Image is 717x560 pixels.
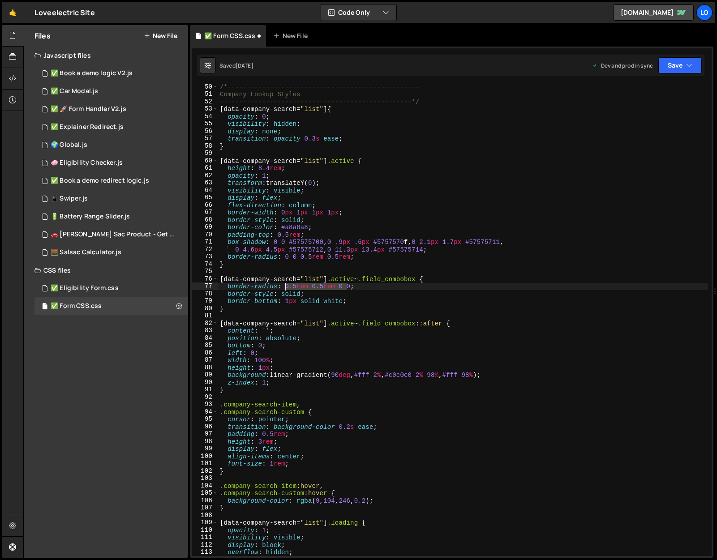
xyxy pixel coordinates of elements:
[192,275,218,283] div: 76
[192,216,218,224] div: 68
[34,208,188,226] div: 8014/34824.js
[24,261,188,279] div: CSS files
[192,482,218,490] div: 104
[273,31,311,40] div: New File
[192,393,218,401] div: 92
[192,512,218,519] div: 108
[192,223,218,231] div: 69
[192,327,218,334] div: 83
[192,489,218,497] div: 105
[192,371,218,379] div: 89
[34,82,188,100] div: 8014/41995.js
[219,62,253,69] div: Saved
[192,113,218,120] div: 54
[34,64,188,82] div: 8014/46694.js
[34,100,188,118] div: 8014/42987.js
[192,320,218,327] div: 82
[51,69,133,77] div: ✅ Book a demo logic V2.js
[192,305,218,312] div: 80
[192,519,218,526] div: 109
[192,90,218,98] div: 51
[34,31,51,41] h2: Files
[192,423,218,431] div: 96
[34,190,188,208] div: 8014/34949.js
[192,142,218,150] div: 58
[192,548,218,556] div: 113
[192,356,218,364] div: 87
[192,194,218,201] div: 65
[34,136,188,154] div: 8014/42769.js
[192,98,218,106] div: 52
[192,475,218,482] div: 103
[192,297,218,305] div: 79
[613,4,694,21] a: [DOMAIN_NAME]
[192,438,218,445] div: 98
[192,83,218,91] div: 50
[204,31,255,40] div: ✅ Form CSS.css
[192,268,218,275] div: 75
[192,201,218,209] div: 66
[192,379,218,386] div: 90
[51,284,119,292] div: ✅ Eligibility Form.css
[236,62,253,69] div: [DATE]
[192,105,218,113] div: 53
[51,248,121,256] div: 🧮 Salsac Calculator.js
[51,105,126,113] div: ✅ 🚀 Form Handler V2.js
[192,467,218,475] div: 102
[192,504,218,512] div: 107
[192,179,218,187] div: 63
[592,62,653,69] div: Dev and prod in sync
[192,187,218,194] div: 64
[51,141,87,149] div: 🌍 Global.js
[192,453,218,460] div: 100
[34,118,188,136] div: 8014/41778.js
[34,7,95,18] div: Loveelectric Site
[192,312,218,320] div: 81
[192,164,218,172] div: 61
[51,159,123,167] div: 🧼 Eligibility Checker.js
[34,297,188,315] div: 8014/41351.css
[192,430,218,438] div: 97
[192,526,218,534] div: 110
[192,349,218,357] div: 86
[192,261,218,268] div: 74
[192,401,218,408] div: 93
[192,282,218,290] div: 77
[192,386,218,393] div: 91
[51,213,130,221] div: 🔋 Battery Range Slider.js
[192,150,218,157] div: 59
[192,334,218,342] div: 84
[696,4,713,21] a: Lo
[192,231,218,239] div: 70
[192,497,218,504] div: 106
[658,57,702,73] button: Save
[51,123,124,131] div: ✅ Explainer Redirect.js
[192,415,218,423] div: 95
[34,154,188,172] div: 8014/42657.js
[51,195,88,203] div: 📱 Swiper.js
[34,279,188,297] div: 8014/41354.css
[192,460,218,467] div: 101
[192,172,218,180] div: 62
[192,209,218,216] div: 67
[192,541,218,549] div: 112
[192,120,218,128] div: 55
[192,342,218,349] div: 85
[51,177,149,185] div: ✅ Book a demo redirect logic.js
[192,253,218,261] div: 73
[144,32,177,39] button: New File
[192,290,218,298] div: 78
[24,47,188,64] div: Javascript files
[192,408,218,416] div: 94
[51,87,98,95] div: ✅ Car Modal.js
[34,244,188,261] div: 8014/28850.js
[34,226,191,244] div: 8014/33036.js
[34,172,188,190] div: 8014/41355.js
[192,135,218,142] div: 57
[192,238,218,246] div: 71
[192,157,218,165] div: 60
[192,128,218,135] div: 56
[192,246,218,253] div: 72
[2,2,24,23] a: 🤙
